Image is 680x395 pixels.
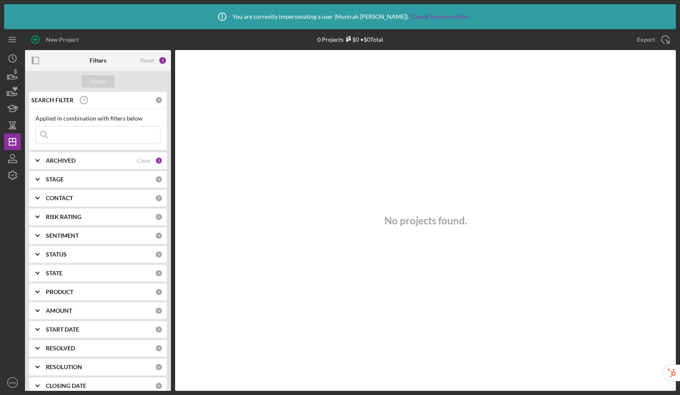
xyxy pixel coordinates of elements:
[384,215,467,226] h3: No projects found.
[46,251,67,258] b: STATUS
[46,195,73,201] b: CONTACT
[46,176,64,183] b: STAGE
[155,251,163,258] div: 0
[46,307,72,314] b: AMOUNT
[411,13,468,20] a: Cancel Impersonation
[90,57,106,64] b: Filters
[155,382,163,390] div: 0
[637,31,655,48] div: Export
[4,374,21,391] button: MM
[25,31,87,48] button: New Project
[629,31,676,48] button: Export
[344,36,359,43] div: $0
[35,115,161,122] div: Applied in combination with filters below
[155,157,163,164] div: 1
[46,289,73,295] b: PRODUCT
[46,270,63,277] b: STATE
[155,363,163,371] div: 0
[90,75,106,88] div: Apply
[155,232,163,239] div: 0
[155,288,163,296] div: 0
[155,307,163,314] div: 0
[46,345,75,352] b: RESOLVED
[155,213,163,221] div: 0
[155,194,163,202] div: 0
[46,364,82,370] b: RESOLUTION
[46,326,79,333] b: START DATE
[46,31,78,48] div: New Project
[81,75,115,88] button: Apply
[46,214,81,220] b: RISK RATING
[155,96,163,104] div: 0
[9,380,16,385] text: MM
[46,157,75,164] b: ARCHIVED
[212,6,468,27] div: You are currently impersonating a user ( Munirah [PERSON_NAME] ).
[31,97,73,103] b: SEARCH FILTER
[140,57,154,64] div: Reset
[155,176,163,183] div: 0
[155,326,163,333] div: 0
[155,345,163,352] div: 0
[137,157,151,164] div: Clear
[155,269,163,277] div: 0
[46,382,86,389] b: CLOSING DATE
[317,36,383,43] div: 0 Projects • $0 Total
[46,232,79,239] b: SENTIMENT
[158,56,167,65] div: 1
